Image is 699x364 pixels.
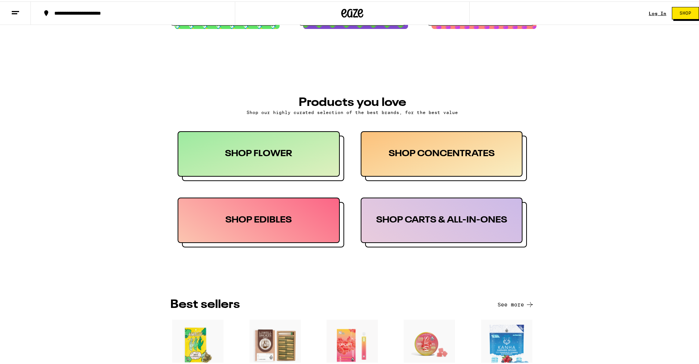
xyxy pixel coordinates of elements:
[178,130,344,180] button: SHOP FLOWER
[672,5,699,18] button: Shop
[361,130,527,180] button: SHOP CONCENTRATES
[170,297,240,309] h3: BEST SELLERS
[361,130,523,175] div: SHOP CONCENTRATES
[178,196,340,242] div: SHOP EDIBLES
[498,299,534,308] button: See more
[680,10,691,14] span: Shop
[178,95,527,107] h3: PRODUCTS YOU LOVE
[4,5,53,11] span: Hi. Need any help?
[361,196,523,242] div: SHOP CARTS & ALL-IN-ONES
[361,196,527,246] button: SHOP CARTS & ALL-IN-ONES
[178,130,340,175] div: SHOP FLOWER
[649,10,666,14] a: Log In
[178,196,344,246] button: SHOP EDIBLES
[178,109,527,113] p: Shop our highly curated selection of the best brands, for the best value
